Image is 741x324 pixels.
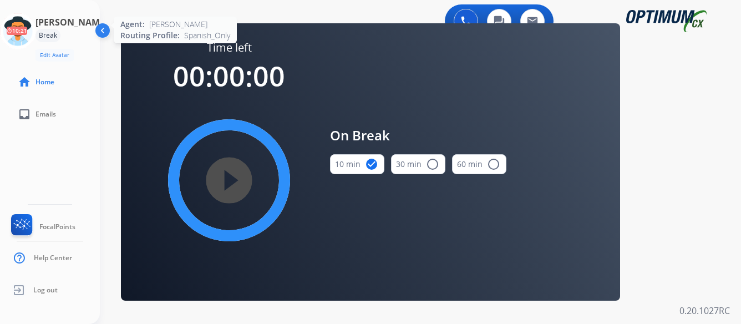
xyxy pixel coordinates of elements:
[9,214,75,240] a: FocalPoints
[120,19,145,30] span: Agent:
[426,158,439,171] mat-icon: radio_button_unchecked
[222,174,236,187] mat-icon: play_circle_filled
[18,108,31,121] mat-icon: inbox
[391,154,445,174] button: 30 min
[365,158,378,171] mat-icon: check_circle
[120,30,180,41] span: Routing Profile:
[35,78,54,87] span: Home
[184,30,230,41] span: Spanish_Only
[35,29,60,42] div: Break
[18,75,31,89] mat-icon: home
[679,304,730,317] p: 0.20.1027RC
[207,40,252,55] span: Time left
[330,125,506,145] span: On Break
[35,16,108,29] h3: [PERSON_NAME]
[452,154,506,174] button: 60 min
[35,49,74,62] button: Edit Avatar
[34,254,72,262] span: Help Center
[35,110,56,119] span: Emails
[33,286,58,295] span: Log out
[487,158,500,171] mat-icon: radio_button_unchecked
[330,154,384,174] button: 10 min
[173,57,285,95] span: 00:00:00
[39,222,75,231] span: FocalPoints
[149,19,207,30] span: [PERSON_NAME]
